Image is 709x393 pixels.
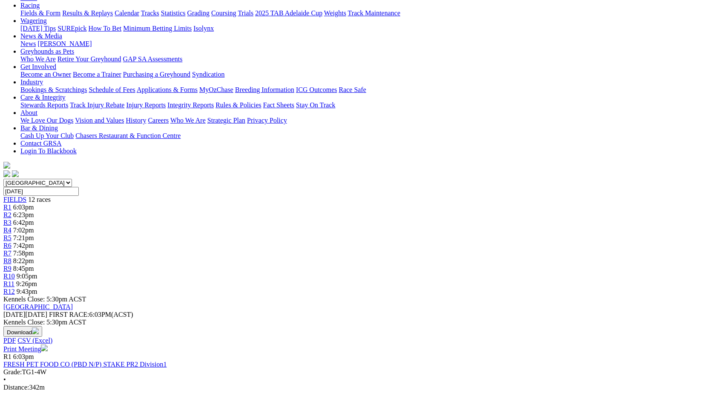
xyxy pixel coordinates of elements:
[13,219,34,226] span: 6:42pm
[3,187,79,196] input: Select date
[238,9,253,17] a: Trials
[3,295,86,303] span: Kennels Close: 5:30pm ACST
[20,40,706,48] div: News & Media
[20,63,56,70] a: Get Involved
[17,288,37,295] span: 9:43pm
[3,227,11,234] a: R4
[3,288,15,295] a: R12
[20,55,56,63] a: Who We Are
[32,327,39,334] img: download.svg
[20,101,68,109] a: Stewards Reports
[20,86,706,94] div: Industry
[49,311,89,318] span: FIRST RACE:
[167,101,214,109] a: Integrity Reports
[3,196,26,203] a: FIELDS
[20,9,706,17] div: Racing
[20,101,706,109] div: Care & Integrity
[20,2,40,9] a: Racing
[17,337,52,344] a: CSV (Excel)
[170,117,206,124] a: Who We Are
[13,211,34,218] span: 6:23pm
[3,219,11,226] a: R3
[13,353,34,360] span: 6:03pm
[199,86,233,93] a: MyOzChase
[73,71,121,78] a: Become a Trainer
[339,86,366,93] a: Race Safe
[20,48,74,55] a: Greyhounds as Pets
[20,25,706,32] div: Wagering
[28,196,51,203] span: 12 races
[123,25,192,32] a: Minimum Betting Limits
[20,94,66,101] a: Care & Integrity
[3,337,16,344] a: PDF
[13,250,34,257] span: 7:58pm
[192,71,224,78] a: Syndication
[3,265,11,272] a: R9
[3,170,10,177] img: facebook.svg
[41,344,48,351] img: printer.svg
[235,86,294,93] a: Breeding Information
[161,9,186,17] a: Statistics
[20,109,37,116] a: About
[247,117,287,124] a: Privacy Policy
[141,9,159,17] a: Tracks
[75,132,181,139] a: Chasers Restaurant & Function Centre
[123,71,190,78] a: Purchasing a Greyhound
[296,86,337,93] a: ICG Outcomes
[3,250,11,257] a: R7
[3,384,706,391] div: 342m
[123,55,183,63] a: GAP SA Assessments
[348,9,400,17] a: Track Maintenance
[137,86,198,93] a: Applications & Forms
[20,40,36,47] a: News
[3,384,29,391] span: Distance:
[3,234,11,241] a: R5
[13,204,34,211] span: 6:03pm
[148,117,169,124] a: Careers
[20,17,47,24] a: Wagering
[20,71,71,78] a: Become an Owner
[3,376,6,383] span: •
[263,101,294,109] a: Fact Sheets
[62,9,113,17] a: Results & Replays
[3,311,26,318] span: [DATE]
[3,326,42,337] button: Download
[207,117,245,124] a: Strategic Plan
[3,345,48,353] a: Print Meeting
[20,132,706,140] div: Bar & Dining
[255,9,322,17] a: 2025 TAB Adelaide Cup
[126,101,166,109] a: Injury Reports
[296,101,335,109] a: Stay On Track
[193,25,214,32] a: Isolynx
[49,311,133,318] span: 6:03PM(ACST)
[13,234,34,241] span: 7:21pm
[3,257,11,264] a: R8
[20,71,706,78] div: Get Involved
[3,311,47,318] span: [DATE]
[57,25,86,32] a: SUREpick
[3,242,11,249] a: R6
[89,86,135,93] a: Schedule of Fees
[37,40,92,47] a: [PERSON_NAME]
[17,273,37,280] span: 9:05pm
[20,86,87,93] a: Bookings & Scratchings
[3,337,706,344] div: Download
[3,361,166,368] a: FRESH PET FOOD CO (PBD N/P) STAKE PR2 Division1
[13,227,34,234] span: 7:02pm
[20,117,706,124] div: About
[215,101,261,109] a: Rules & Policies
[211,9,236,17] a: Coursing
[115,9,139,17] a: Calendar
[3,273,15,280] a: R10
[3,211,11,218] a: R2
[89,25,122,32] a: How To Bet
[3,280,14,287] span: R11
[3,204,11,211] span: R1
[20,9,60,17] a: Fields & Form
